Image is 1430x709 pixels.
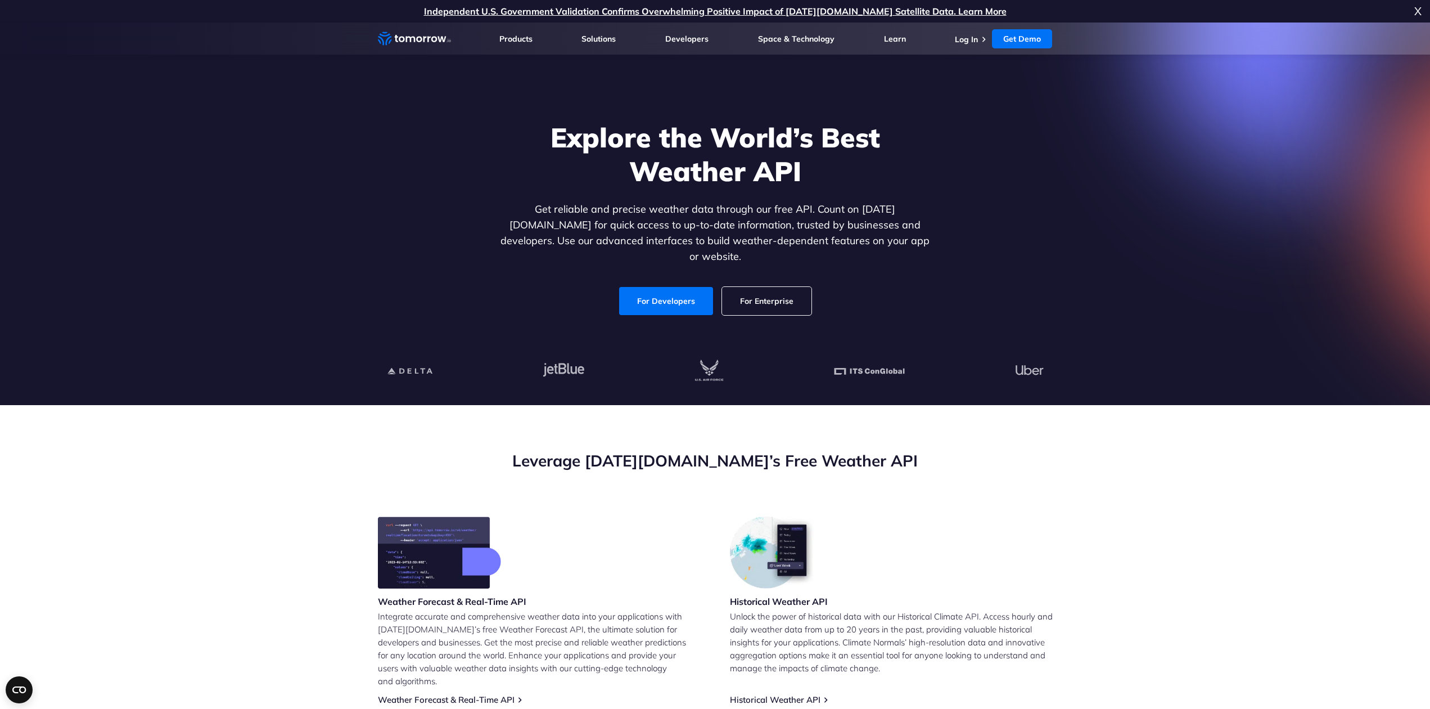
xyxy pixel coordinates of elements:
h2: Leverage [DATE][DOMAIN_NAME]’s Free Weather API [378,450,1053,472]
a: Get Demo [992,29,1052,48]
h1: Explore the World’s Best Weather API [498,120,932,188]
p: Get reliable and precise weather data through our free API. Count on [DATE][DOMAIN_NAME] for quic... [498,201,932,264]
p: Unlock the power of historical data with our Historical Climate API. Access hourly and daily weat... [730,610,1053,675]
a: Learn [884,34,906,44]
a: For Enterprise [722,287,811,315]
a: Developers [665,34,709,44]
h3: Weather Forecast & Real-Time API [378,595,526,608]
a: Weather Forecast & Real-Time API [378,694,515,705]
a: Log In [955,34,978,44]
a: Home link [378,30,451,47]
a: Space & Technology [758,34,834,44]
a: Independent U.S. Government Validation Confirms Overwhelming Positive Impact of [DATE][DOMAIN_NAM... [424,6,1007,17]
a: Historical Weather API [730,694,820,705]
a: For Developers [619,287,713,315]
h3: Historical Weather API [730,595,828,608]
a: Solutions [581,34,616,44]
a: Products [499,34,533,44]
button: Open CMP widget [6,676,33,703]
p: Integrate accurate and comprehensive weather data into your applications with [DATE][DOMAIN_NAME]... [378,610,701,688]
